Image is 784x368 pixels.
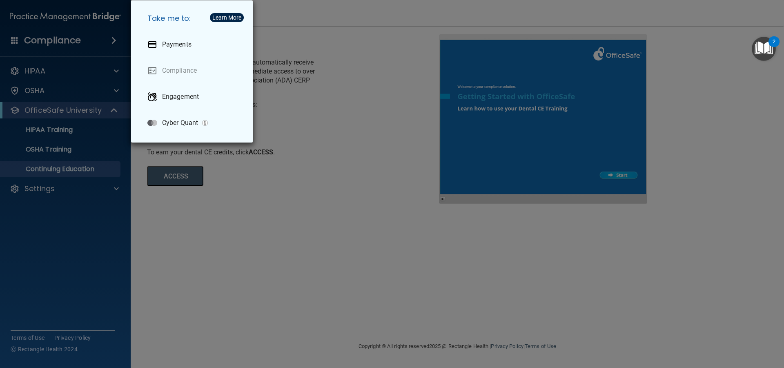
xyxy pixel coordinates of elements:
[212,15,241,20] div: Learn More
[162,93,199,101] p: Engagement
[210,13,244,22] button: Learn More
[773,42,775,52] div: 2
[141,112,246,134] a: Cyber Quant
[141,7,246,30] h5: Take me to:
[162,119,198,127] p: Cyber Quant
[141,33,246,56] a: Payments
[141,85,246,108] a: Engagement
[162,40,192,49] p: Payments
[141,59,246,82] a: Compliance
[752,37,776,61] button: Open Resource Center, 2 new notifications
